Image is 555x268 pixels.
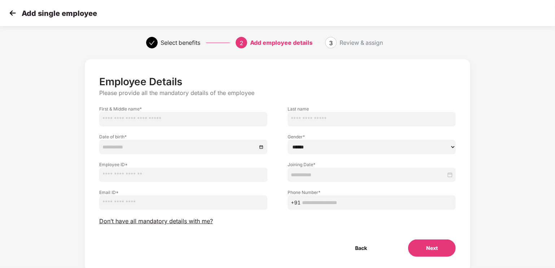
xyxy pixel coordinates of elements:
[288,161,456,168] label: Joining Date
[291,199,301,207] span: +91
[288,106,456,112] label: Last name
[340,37,383,48] div: Review & assign
[99,89,456,97] p: Please provide all the mandatory details of the employee
[250,37,313,48] div: Add employee details
[288,134,456,140] label: Gender
[329,39,333,47] span: 3
[99,106,267,112] label: First & Middle name
[99,161,267,168] label: Employee ID
[161,37,200,48] div: Select benefits
[337,239,385,257] button: Back
[99,134,267,140] label: Date of birth
[99,217,213,225] span: Don’t have all mandatory details with me?
[288,189,456,195] label: Phone Number
[240,39,243,47] span: 2
[149,40,155,46] span: check
[99,75,456,88] p: Employee Details
[7,8,18,18] img: svg+xml;base64,PHN2ZyB4bWxucz0iaHR0cDovL3d3dy53My5vcmcvMjAwMC9zdmciIHdpZHRoPSIzMCIgaGVpZ2h0PSIzMC...
[408,239,456,257] button: Next
[99,189,267,195] label: Email ID
[22,9,97,18] p: Add single employee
